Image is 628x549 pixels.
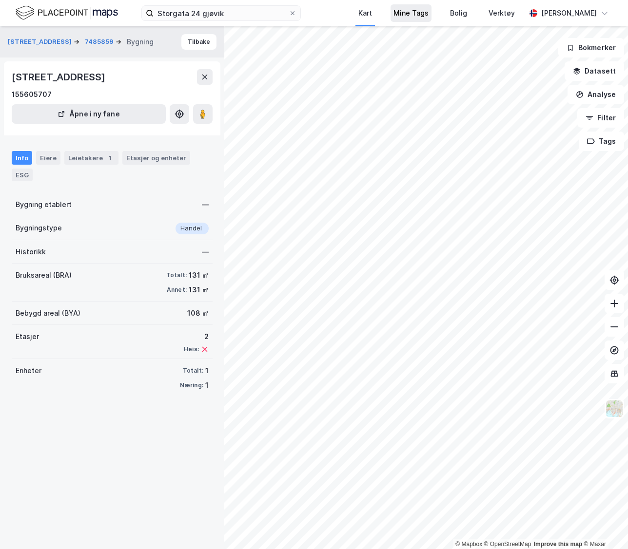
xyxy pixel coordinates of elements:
[202,246,209,258] div: —
[484,541,531,548] a: OpenStreetMap
[127,36,154,48] div: Bygning
[16,365,41,377] div: Enheter
[16,246,46,258] div: Historikk
[16,4,118,21] img: logo.f888ab2527a4732fd821a326f86c7f29.svg
[126,153,186,162] div: Etasjer og enheter
[187,307,209,319] div: 108 ㎡
[16,199,72,210] div: Bygning etablert
[8,37,74,47] button: [STREET_ADDRESS]
[105,153,115,163] div: 1
[183,367,203,375] div: Totalt:
[184,331,209,342] div: 2
[568,85,624,104] button: Analyse
[534,541,582,548] a: Improve this map
[205,365,209,377] div: 1
[205,379,209,391] div: 1
[181,34,216,50] button: Tilbake
[189,269,209,281] div: 131 ㎡
[202,199,209,210] div: —
[605,399,624,418] img: Z
[36,151,60,165] div: Eiere
[184,345,199,353] div: Heis:
[167,286,187,294] div: Annet:
[16,269,72,281] div: Bruksareal (BRA)
[12,89,52,100] div: 155605707
[166,271,187,279] div: Totalt:
[489,7,515,19] div: Verktøy
[12,151,32,165] div: Info
[12,69,107,85] div: [STREET_ADDRESS]
[16,222,62,234] div: Bygningstype
[180,381,203,389] div: Næring:
[450,7,467,19] div: Bolig
[12,169,33,181] div: ESG
[579,132,624,151] button: Tags
[16,331,39,342] div: Etasjer
[579,502,628,549] iframe: Chat Widget
[358,7,372,19] div: Kart
[64,151,118,165] div: Leietakere
[577,108,624,128] button: Filter
[85,37,116,47] button: 7485859
[16,307,80,319] div: Bebygd areal (BYA)
[189,284,209,296] div: 131 ㎡
[541,7,597,19] div: [PERSON_NAME]
[565,61,624,81] button: Datasett
[393,7,429,19] div: Mine Tags
[154,6,289,20] input: Søk på adresse, matrikkel, gårdeiere, leietakere eller personer
[12,104,166,124] button: Åpne i ny fane
[455,541,482,548] a: Mapbox
[558,38,624,57] button: Bokmerker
